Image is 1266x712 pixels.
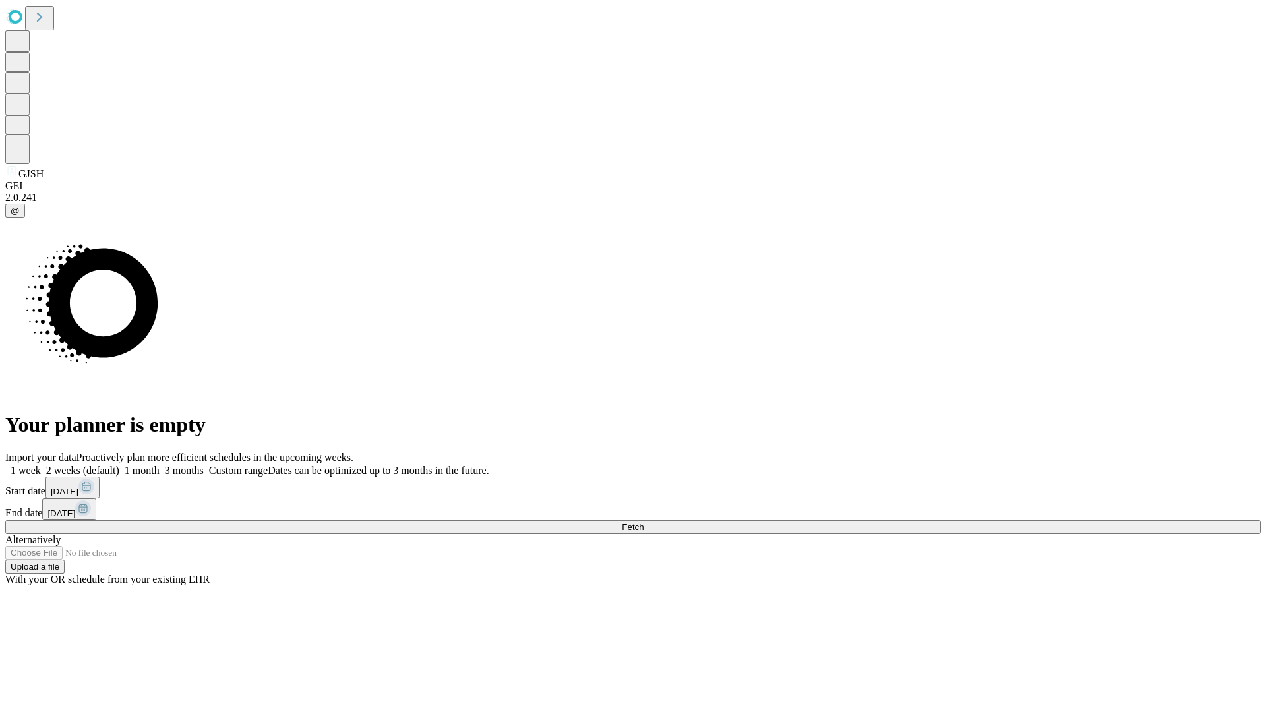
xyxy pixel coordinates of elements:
span: Proactively plan more efficient schedules in the upcoming weeks. [76,452,353,463]
button: [DATE] [42,498,96,520]
span: [DATE] [51,487,78,496]
span: GJSH [18,168,44,179]
span: [DATE] [47,508,75,518]
span: Custom range [209,465,268,476]
span: With your OR schedule from your existing EHR [5,574,210,585]
div: GEI [5,180,1261,192]
span: 1 month [125,465,160,476]
button: @ [5,204,25,218]
span: 2 weeks (default) [46,465,119,476]
span: 3 months [165,465,204,476]
span: @ [11,206,20,216]
span: Import your data [5,452,76,463]
button: [DATE] [45,477,100,498]
div: End date [5,498,1261,520]
span: Fetch [622,522,644,532]
span: 1 week [11,465,41,476]
h1: Your planner is empty [5,413,1261,437]
button: Upload a file [5,560,65,574]
button: Fetch [5,520,1261,534]
span: Alternatively [5,534,61,545]
span: Dates can be optimized up to 3 months in the future. [268,465,489,476]
div: Start date [5,477,1261,498]
div: 2.0.241 [5,192,1261,204]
